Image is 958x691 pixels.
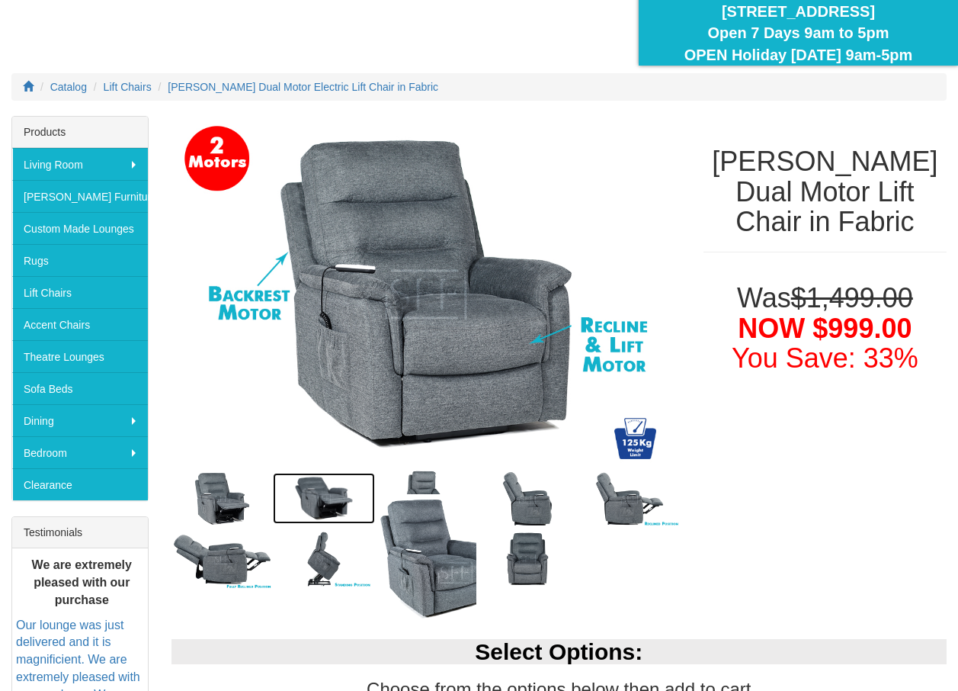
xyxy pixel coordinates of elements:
a: Lift Chairs [104,81,152,93]
a: Dining [12,404,148,436]
div: Testimonials [12,517,148,548]
a: Sofa Beds [12,372,148,404]
a: Clearance [12,468,148,500]
a: [PERSON_NAME] Dual Motor Electric Lift Chair in Fabric [168,81,438,93]
font: You Save: 33% [732,342,918,374]
del: $1,499.00 [791,282,913,313]
h1: Was [703,283,947,374]
a: Catalog [50,81,87,93]
b: We are extremely pleased with our purchase [32,558,132,606]
h1: [PERSON_NAME] Dual Motor Lift Chair in Fabric [703,146,947,237]
a: Living Room [12,148,148,180]
a: Accent Chairs [12,308,148,340]
a: Rugs [12,244,148,276]
b: Select Options: [475,639,642,664]
a: Theatre Lounges [12,340,148,372]
span: NOW $999.00 [738,313,912,344]
a: Bedroom [12,436,148,468]
a: [PERSON_NAME] Furniture [12,180,148,212]
a: Custom Made Lounges [12,212,148,244]
a: Lift Chairs [12,276,148,308]
div: Products [12,117,148,148]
